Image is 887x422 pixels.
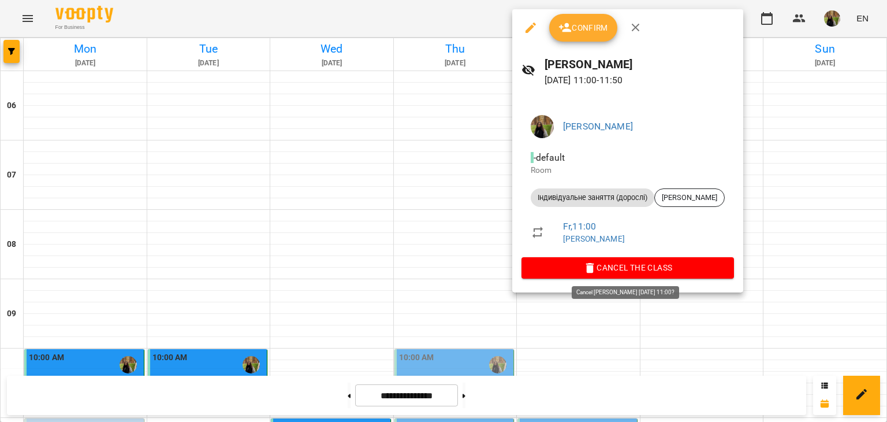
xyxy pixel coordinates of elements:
h6: [PERSON_NAME] [545,55,734,73]
span: Cancel the class [531,261,725,275]
button: Cancel the class [521,257,734,278]
div: [PERSON_NAME] [654,188,725,207]
p: [DATE] 11:00 - 11:50 [545,73,734,87]
button: Confirm [549,14,617,42]
a: [PERSON_NAME] [563,234,625,243]
span: Confirm [558,21,608,35]
p: Room [531,165,725,176]
a: [PERSON_NAME] [563,121,633,132]
span: Індивідуальне заняття (дорослі) [531,193,654,203]
span: - default [531,152,567,163]
span: [PERSON_NAME] [655,193,724,203]
a: Fr , 11:00 [563,221,596,232]
img: 11bdc30bc38fc15eaf43a2d8c1dccd93.jpg [531,115,554,138]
